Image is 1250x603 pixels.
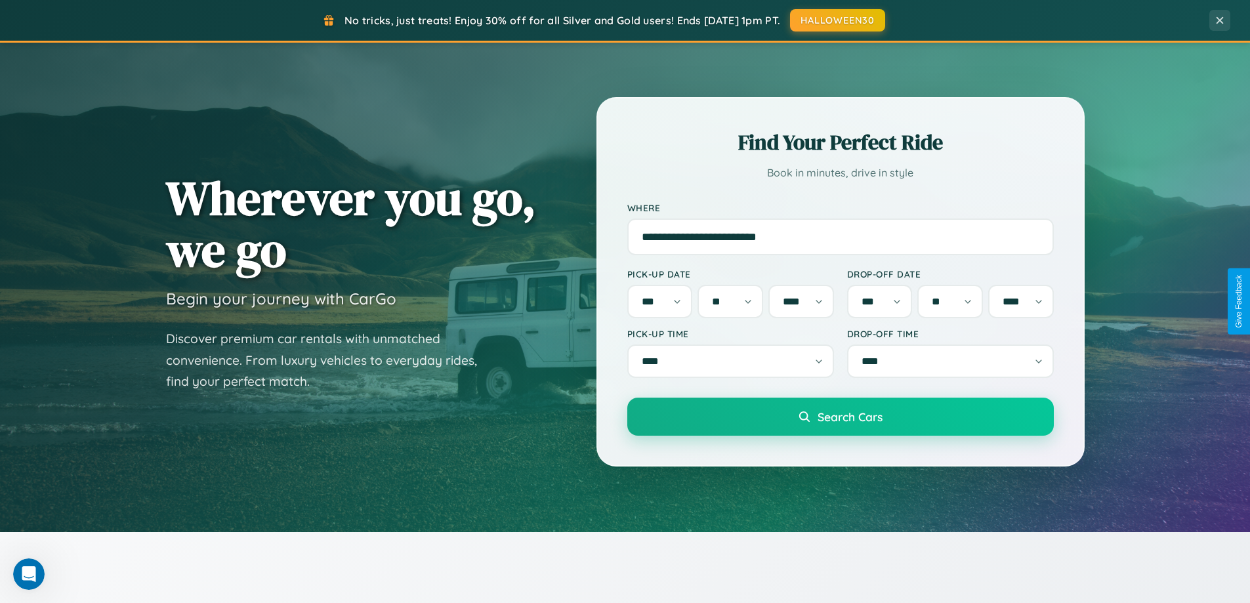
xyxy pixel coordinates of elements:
button: Search Cars [627,398,1054,436]
p: Book in minutes, drive in style [627,163,1054,182]
p: Discover premium car rentals with unmatched convenience. From luxury vehicles to everyday rides, ... [166,328,494,392]
span: No tricks, just treats! Enjoy 30% off for all Silver and Gold users! Ends [DATE] 1pm PT. [344,14,780,27]
label: Where [627,202,1054,213]
label: Drop-off Date [847,268,1054,280]
label: Pick-up Date [627,268,834,280]
label: Pick-up Time [627,328,834,339]
h1: Wherever you go, we go [166,172,536,276]
h3: Begin your journey with CarGo [166,289,396,308]
h2: Find Your Perfect Ride [627,128,1054,157]
div: Give Feedback [1234,275,1243,328]
button: HALLOWEEN30 [790,9,885,31]
iframe: Intercom live chat [13,558,45,590]
label: Drop-off Time [847,328,1054,339]
span: Search Cars [818,409,883,424]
